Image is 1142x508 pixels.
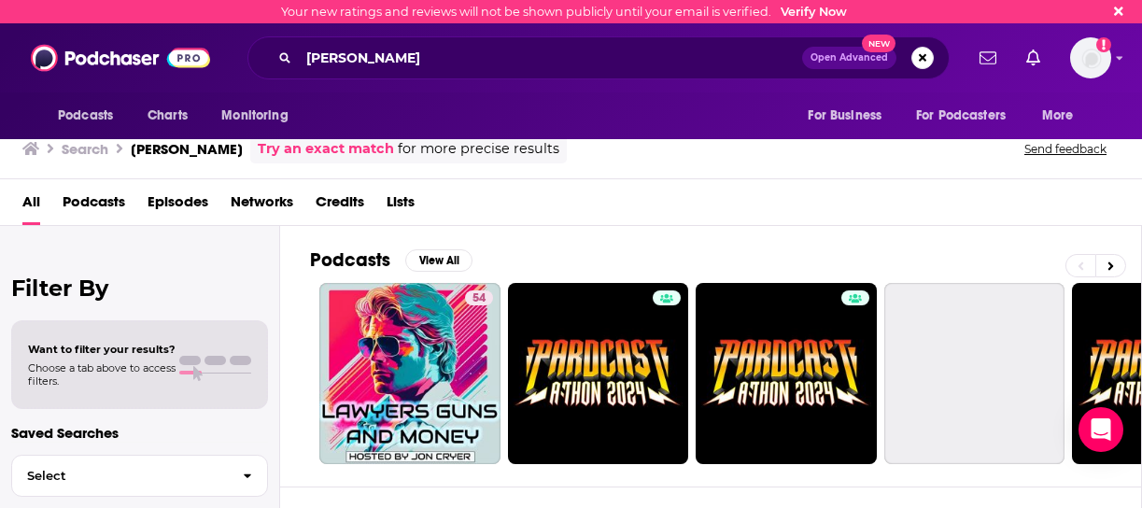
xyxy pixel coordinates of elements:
[465,290,493,305] a: 54
[472,289,486,308] span: 54
[11,455,268,497] button: Select
[281,5,847,19] div: Your new ratings and reviews will not be shown publicly until your email is verified.
[781,5,847,19] a: Verify Now
[1019,42,1048,74] a: Show notifications dropdown
[1096,37,1111,52] svg: Email not verified
[58,103,113,129] span: Podcasts
[258,138,394,160] a: Try an exact match
[387,187,415,225] a: Lists
[11,424,268,442] p: Saved Searches
[310,248,472,272] a: PodcastsView All
[811,53,888,63] span: Open Advanced
[22,187,40,225] a: All
[808,103,881,129] span: For Business
[63,187,125,225] a: Podcasts
[310,248,390,272] h2: Podcasts
[795,98,905,134] button: open menu
[1070,37,1111,78] button: Show profile menu
[405,249,472,272] button: View All
[208,98,312,134] button: open menu
[1042,103,1074,129] span: More
[299,43,802,73] input: Search podcasts, credits, & more...
[1070,37,1111,78] img: User Profile
[1070,37,1111,78] span: Logged in as artsears
[247,36,950,79] div: Search podcasts, credits, & more...
[31,40,210,76] img: Podchaser - Follow, Share and Rate Podcasts
[221,103,288,129] span: Monitoring
[916,103,1006,129] span: For Podcasters
[231,187,293,225] a: Networks
[131,140,243,158] h3: [PERSON_NAME]
[148,187,208,225] a: Episodes
[28,361,176,388] span: Choose a tab above to access filters.
[862,35,895,52] span: New
[11,275,268,302] h2: Filter By
[1079,407,1123,452] div: Open Intercom Messenger
[12,470,228,482] span: Select
[28,343,176,356] span: Want to filter your results?
[45,98,137,134] button: open menu
[135,98,199,134] a: Charts
[972,42,1004,74] a: Show notifications dropdown
[904,98,1033,134] button: open menu
[802,47,896,69] button: Open AdvancedNew
[148,103,188,129] span: Charts
[398,138,559,160] span: for more precise results
[319,283,501,464] a: 54
[62,140,108,158] h3: Search
[1019,141,1112,157] button: Send feedback
[316,187,364,225] a: Credits
[1029,98,1097,134] button: open menu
